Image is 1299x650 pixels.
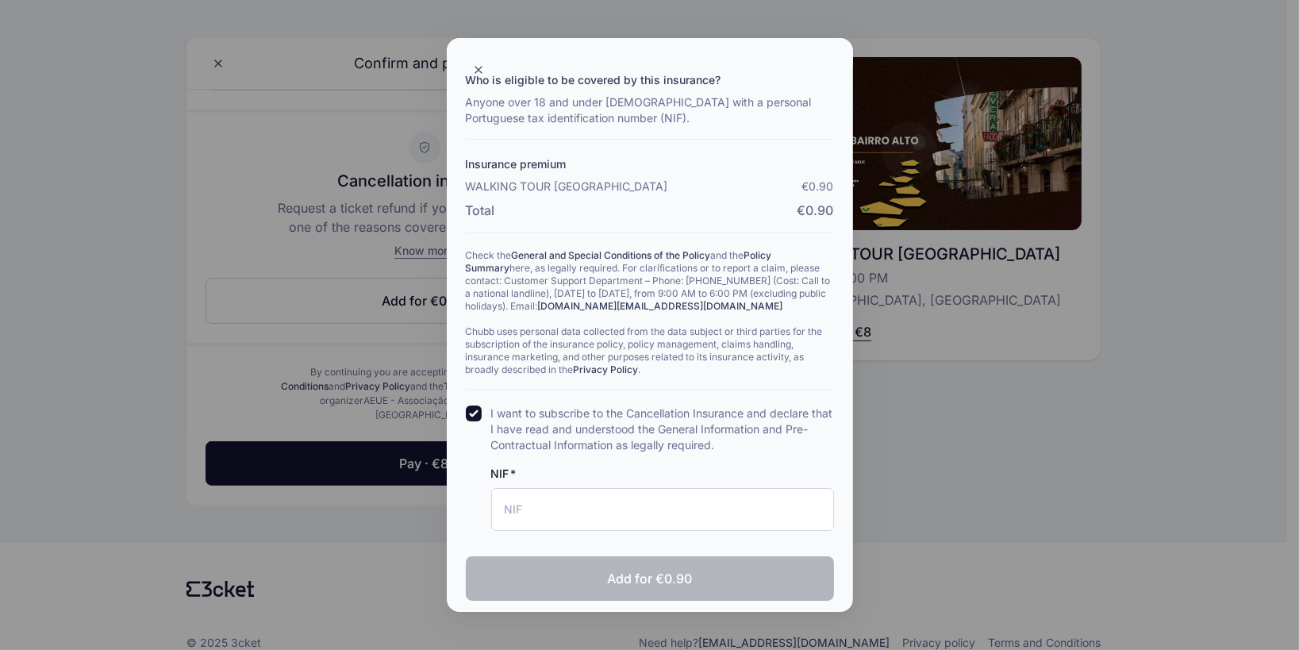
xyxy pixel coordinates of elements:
[491,466,517,482] label: NIF
[491,406,834,453] label: I want to subscribe to the Cancellation Insurance and declare that I have read and understood the...
[574,363,639,375] a: Privacy Policy
[466,179,668,194] p: WALKING TOUR [GEOGRAPHIC_DATA]
[466,556,834,601] button: Add for €0.90
[512,249,711,261] a: General and Special Conditions of the Policy
[466,249,772,274] a: Policy Summary
[607,569,692,588] span: Add for €0.90
[466,201,495,220] span: Total
[466,249,834,313] p: Check the and the here, as legally required. For clarifications or to report a claim, please cont...
[538,300,783,312] a: [DOMAIN_NAME][EMAIL_ADDRESS][DOMAIN_NAME]
[466,71,834,88] p: Who is eligible to be covered by this insurance?
[466,94,834,126] p: Anyone over 18 and under [DEMOGRAPHIC_DATA] with a personal Portuguese tax identification number ...
[797,201,834,220] span: €0.90
[491,488,834,531] input: NIF
[802,179,834,194] div: €0.90
[466,325,834,376] p: Chubb uses personal data collected from the data subject or third parties for the subscription of...
[466,156,834,172] p: Insurance premium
